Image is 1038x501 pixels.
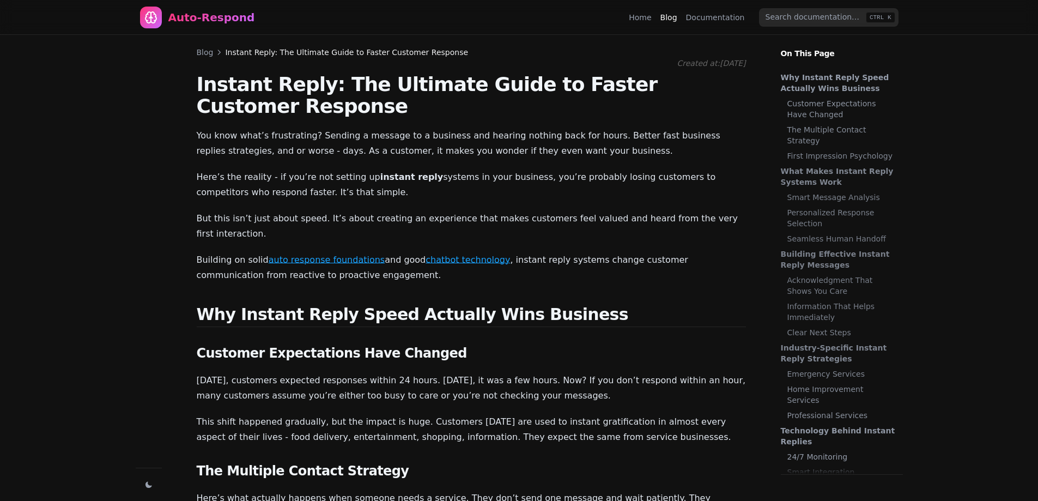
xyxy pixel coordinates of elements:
h2: Why Instant Reply Speed Actually Wins Business [197,305,746,327]
a: 24/7 Monitoring [787,451,897,462]
span: Created at: [DATE] [677,59,746,68]
a: Building Effective Instant Reply Messages [781,249,897,270]
a: Smart Integration [787,467,897,478]
p: But this isn’t just about speed. It’s about creating an experience that makes customers feel valu... [197,211,746,242]
a: Acknowledgment That Shows You Care [787,275,897,297]
a: Industry-Specific Instant Reply Strategies [781,342,897,364]
a: Technology Behind Instant Replies [781,425,897,447]
p: Here’s the reality - if you’re not setting up systems in your business, you’re probably losing cu... [197,170,746,200]
a: auto response foundations [269,255,385,265]
p: [DATE], customers expected responses within 24 hours. [DATE], it was a few hours. Now? If you don... [197,373,746,403]
p: You know what’s frustrating? Sending a message to a business and hearing nothing back for hours. ... [197,128,746,159]
a: Documentation [686,12,745,23]
a: First Impression Psychology [787,150,897,161]
span: Instant Reply: The Ultimate Guide to Faster Customer Response [225,47,468,58]
strong: instant reply [380,172,444,182]
a: Personalized Response Selection [787,207,897,229]
p: This shift happened gradually, but the impact is huge. Customers [DATE] are used to instant grati... [197,414,746,445]
a: The Multiple Contact Strategy [787,124,897,146]
a: Information That Helps Immediately [787,301,897,323]
a: chatbot technology [426,255,510,265]
h3: The Multiple Contact Strategy [197,462,746,480]
a: Home [629,12,651,23]
a: Clear Next Steps [787,327,897,338]
a: Home Improvement Services [787,384,897,406]
a: Professional Services [787,410,897,421]
button: Change theme [141,477,156,492]
input: Search documentation… [759,8,899,27]
a: Customer Expectations Have Changed [787,98,897,120]
p: Building on solid and good , instant reply systems change customer communication from reactive to... [197,252,746,283]
a: Emergency Services [787,369,897,379]
a: What Makes Instant Reply Systems Work [781,166,897,188]
h3: Customer Expectations Have Changed [197,345,746,362]
a: Seamless Human Handoff [787,233,897,244]
a: Blog [197,47,214,58]
h1: Instant Reply: The Ultimate Guide to Faster Customer Response [197,74,746,117]
a: Why Instant Reply Speed Actually Wins Business [781,72,897,94]
a: Blog [660,12,677,23]
a: Home page [140,7,255,28]
p: On This Page [772,35,912,59]
a: Smart Message Analysis [787,192,897,203]
div: Auto-Respond [168,10,255,25]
